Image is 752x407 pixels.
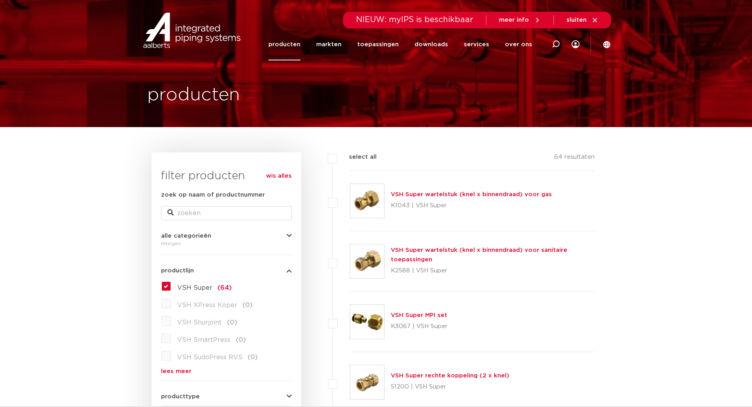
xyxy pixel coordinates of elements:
span: VSH SmartPress [177,337,231,343]
span: meer info [499,17,529,23]
p: K2588 | VSH Super [391,264,595,277]
a: VSH Super rechte koppeling (2 x knel) [391,373,509,379]
input: zoeken [161,206,292,220]
a: lees meer [161,368,292,374]
div: fittingen [161,239,292,248]
a: producten [268,28,300,60]
a: toepassingen [357,28,399,60]
label: zoek op naam of productnummer [161,190,265,200]
a: VSH Super wartelstuk (knel x binnendraad) voor sanitaire toepassingen [391,247,567,263]
button: alle categorieën [161,233,292,239]
label: select all [337,152,377,162]
a: downloads [414,28,448,60]
img: Thumbnail for VSH Super wartelstuk (knel x binnendraad) voor sanitaire toepassingen [350,244,384,278]
p: S1200 | VSH Super [391,381,509,393]
a: sluiten [566,17,598,24]
a: meer info [499,17,541,24]
span: NIEUW: myIPS is beschikbaar [356,16,473,24]
div: my IPS [572,28,579,60]
p: K3067 | VSH Super [391,320,448,333]
a: markten [316,28,341,60]
span: VSH Shurjoint [177,319,222,326]
span: productlijn [161,268,194,274]
nav: Menu [268,28,532,60]
a: VSH Super MPI set [391,312,447,318]
h3: filter producten [161,168,292,184]
span: VSH Super [177,285,212,291]
span: (0) [227,319,237,326]
a: VSH Super wartelstuk (knel x binnendraad) voor gas [391,191,552,197]
span: (64) [218,285,232,291]
p: 64 resultaten [554,152,594,165]
a: services [464,28,489,60]
span: sluiten [566,17,587,23]
span: VSH SudoPress RVS [177,354,242,360]
button: productlijn [161,268,292,274]
span: VSH XPress Koper [177,302,237,308]
span: producttype [161,394,200,399]
span: (0) [248,354,258,360]
a: over ons [505,28,532,60]
span: (0) [242,302,253,308]
h1: producten [147,83,240,108]
img: Thumbnail for VSH Super rechte koppeling (2 x knel) [350,365,384,399]
img: Thumbnail for VSH Super MPI set [350,305,384,339]
a: wis alles [266,171,292,181]
img: Thumbnail for VSH Super wartelstuk (knel x binnendraad) voor gas [350,184,384,218]
button: producttype [161,394,292,399]
span: alle categorieën [161,233,211,239]
span: (0) [236,337,246,343]
p: K1043 | VSH Super [391,199,552,212]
